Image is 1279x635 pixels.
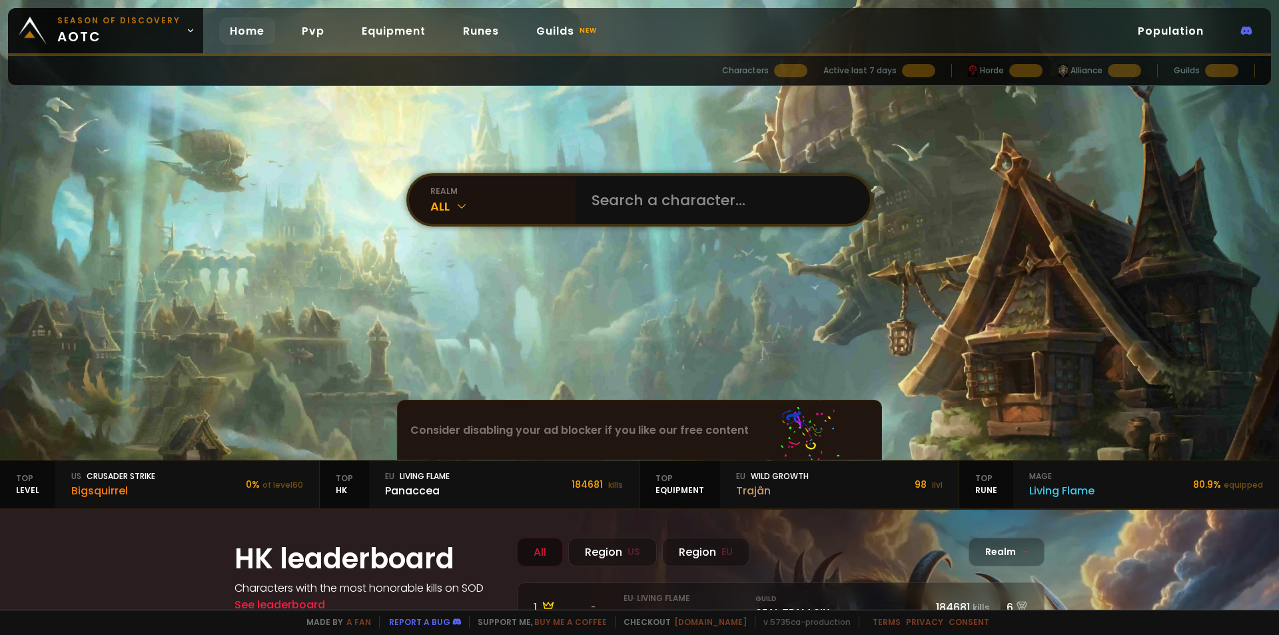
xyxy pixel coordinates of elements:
small: Season of Discovery [57,15,181,27]
div: Panaccea [624,605,747,623]
a: Season of Discoveryaotc [8,8,203,53]
span: 184681 [936,600,970,615]
span: Support me, [469,616,607,628]
div: 80.9 % [1193,478,1263,492]
a: Population [1127,17,1214,45]
small: EU [721,545,733,559]
div: Horde [968,65,1004,77]
small: of level 60 [262,479,303,490]
span: us [71,470,81,482]
a: a fan [346,616,371,628]
img: horde [968,65,977,77]
div: Wild Growth [736,470,809,482]
div: All [430,197,576,215]
a: TopRunemageLiving Flame80.9%equipped [959,460,1279,508]
div: Region [662,538,749,566]
div: Panaccea [385,482,450,499]
div: Crusader Strike [71,470,155,482]
small: new [577,23,600,39]
small: Guild [755,594,928,604]
small: ilvl [932,479,943,490]
small: kills [608,479,623,490]
div: Active last 7 days [823,65,897,77]
div: Guilds [1174,65,1200,77]
span: - [1023,545,1028,559]
a: Equipment [351,17,436,45]
span: Top [975,472,997,484]
h1: HK leaderboard [234,538,501,580]
span: v. 5735ca - production [755,616,851,628]
div: HK [320,460,369,508]
div: Alliance [1059,65,1102,77]
small: US [628,545,640,559]
div: Living Flame [1029,482,1094,499]
div: equipment [639,460,720,508]
a: Consent [949,616,989,628]
input: Search a character... [584,176,854,224]
a: Home [219,17,275,45]
span: eu [736,470,745,482]
div: SEAL TEAM SIX [755,594,928,621]
a: 1 -eu· Living FlamePanaccea GuildSEAL TEAM SIX184681kills6 [517,582,1045,632]
a: Terms [873,616,901,628]
span: eu [385,470,394,482]
a: TopequipmenteuWild GrowthTrajân98 ilvl [639,460,959,508]
span: Top [655,472,704,484]
div: All [517,538,563,566]
div: realm [430,185,576,197]
a: TopHKeuLiving FlamePanaccea184681 kills [320,460,639,508]
img: horde [1059,65,1068,77]
a: Privacy [906,616,943,628]
small: kills [973,602,989,614]
h4: Characters with the most honorable kills on SOD [234,580,501,596]
span: Top [336,472,353,484]
a: Guildsnew [526,17,610,45]
div: 0 % [246,478,303,492]
span: aotc [57,15,181,47]
div: Trajân [736,482,809,499]
a: [DOMAIN_NAME] [674,616,747,628]
div: 184681 [572,478,623,492]
span: mage [1029,470,1052,482]
small: eu · Living Flame [624,593,689,604]
a: Pvp [291,17,335,45]
div: Living Flame [385,470,450,482]
div: Consider disabling your ad blocker if you like our free content [398,400,881,460]
small: equipped [1224,479,1263,490]
div: Characters [722,65,769,77]
a: Runes [452,17,510,45]
span: Made by [298,616,371,628]
a: See leaderboard [234,597,325,612]
span: Checkout [615,616,747,628]
div: Realm [969,538,1045,566]
div: 1 [534,599,583,616]
div: 98 [915,478,943,492]
span: - [591,601,596,613]
div: Region [568,538,657,566]
div: Bigsquirrel [71,482,155,499]
a: Report a bug [389,616,450,628]
a: Buy me a coffee [534,616,607,628]
div: 6 [993,599,1028,616]
span: Top [16,472,39,484]
div: Rune [959,460,1013,508]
